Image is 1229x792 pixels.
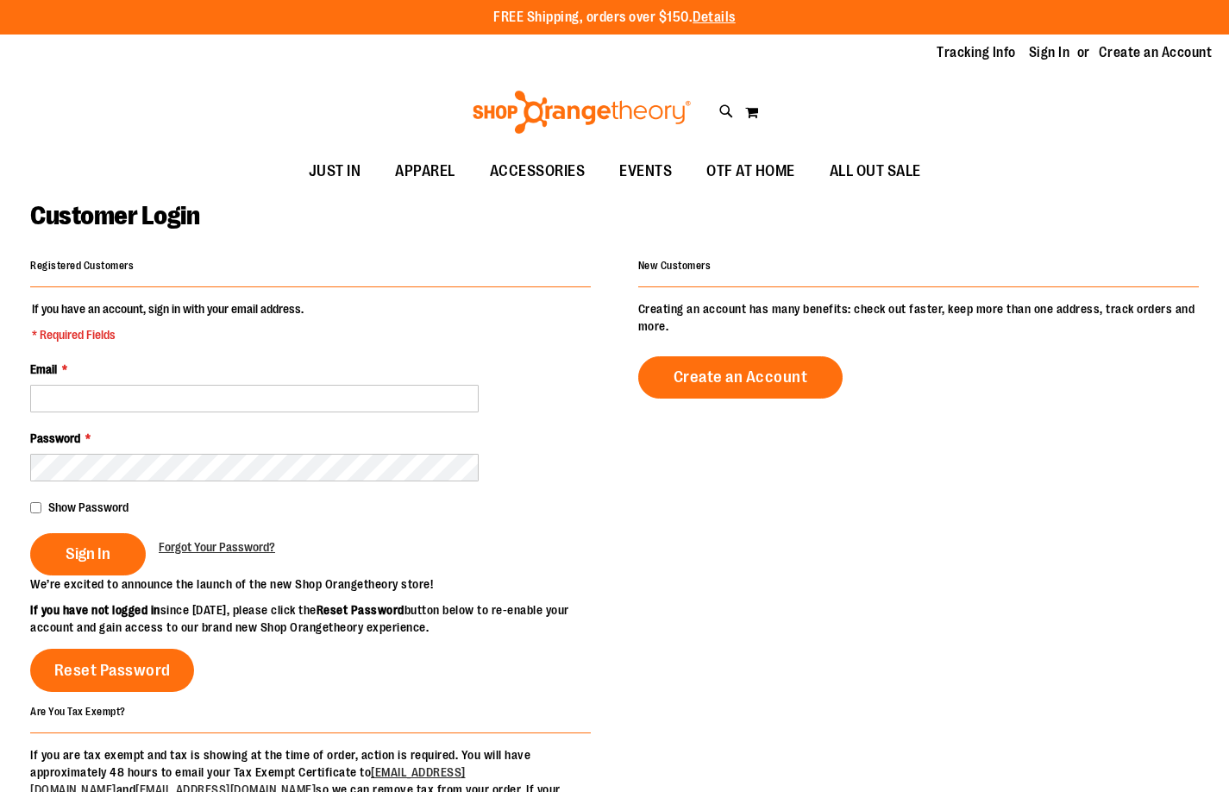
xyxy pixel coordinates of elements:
[937,43,1016,62] a: Tracking Info
[30,362,57,376] span: Email
[830,152,921,191] span: ALL OUT SALE
[159,538,275,556] a: Forgot Your Password?
[309,152,361,191] span: JUST IN
[470,91,693,134] img: Shop Orangetheory
[30,601,615,636] p: since [DATE], please click the button below to re-enable your account and gain access to our bran...
[54,661,171,680] span: Reset Password
[30,603,160,617] strong: If you have not logged in
[30,431,80,445] span: Password
[706,152,795,191] span: OTF AT HOME
[30,300,305,343] legend: If you have an account, sign in with your email address.
[1099,43,1213,62] a: Create an Account
[30,575,615,593] p: We’re excited to announce the launch of the new Shop Orangetheory store!
[395,152,455,191] span: APPAREL
[493,8,736,28] p: FREE Shipping, orders over $150.
[638,300,1199,335] p: Creating an account has many benefits: check out faster, keep more than one address, track orders...
[66,544,110,563] span: Sign In
[30,649,194,692] a: Reset Password
[30,201,199,230] span: Customer Login
[674,368,808,387] span: Create an Account
[490,152,586,191] span: ACCESSORIES
[30,533,146,575] button: Sign In
[32,326,304,343] span: * Required Fields
[30,260,134,272] strong: Registered Customers
[638,356,843,399] a: Create an Account
[1029,43,1070,62] a: Sign In
[693,9,736,25] a: Details
[159,540,275,554] span: Forgot Your Password?
[619,152,672,191] span: EVENTS
[48,500,129,514] span: Show Password
[317,603,404,617] strong: Reset Password
[638,260,712,272] strong: New Customers
[30,705,126,717] strong: Are You Tax Exempt?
